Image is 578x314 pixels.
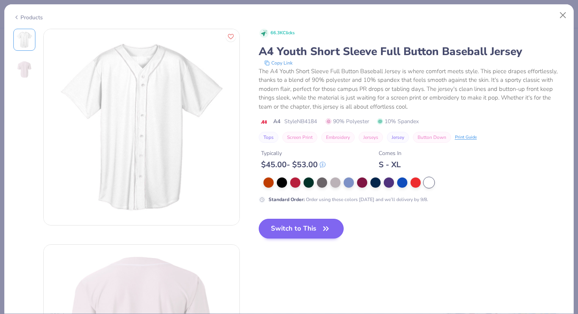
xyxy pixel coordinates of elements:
[379,160,401,170] div: S - XL
[13,13,43,22] div: Products
[326,117,369,126] span: 90% Polyester
[269,196,428,203] div: Order using these colors [DATE] and we’ll delivery by 9/8.
[379,149,401,157] div: Comes In
[269,196,305,203] strong: Standard Order :
[261,149,326,157] div: Typically
[359,132,383,143] button: Jerseys
[259,132,278,143] button: Tops
[413,132,451,143] button: Button Down
[377,117,419,126] span: 10% Spandex
[259,119,269,125] img: brand logo
[15,60,34,79] img: Back
[262,59,295,67] button: copy to clipboard
[387,132,409,143] button: Jersey
[284,117,317,126] span: Style NB4184
[15,30,34,49] img: Front
[259,67,565,111] div: The A4 Youth Short Sleeve Full Button Baseball Jersey is where comfort meets style. This piece dr...
[271,30,295,37] span: 66.3K Clicks
[455,134,477,141] div: Print Guide
[321,132,355,143] button: Embroidery
[259,219,344,238] button: Switch to This
[282,132,317,143] button: Screen Print
[273,117,280,126] span: A4
[261,160,326,170] div: $ 45.00 - $ 53.00
[556,8,571,23] button: Close
[44,29,239,225] img: Front
[259,44,565,59] div: A4 Youth Short Sleeve Full Button Baseball Jersey
[226,31,236,42] button: Like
